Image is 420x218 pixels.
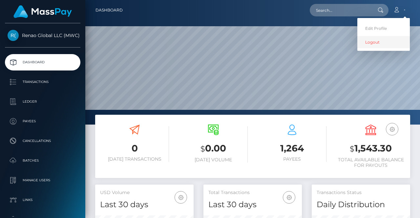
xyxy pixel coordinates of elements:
[8,30,19,41] img: Renao Global LLC (MWC)
[357,22,410,34] a: Edit Profile
[258,142,326,155] h3: 1,264
[200,144,205,153] small: $
[8,156,78,166] p: Batches
[208,199,297,210] h4: Last 30 days
[5,192,80,208] a: Links
[5,133,80,149] a: Cancellations
[8,57,78,67] p: Dashboard
[8,77,78,87] p: Transactions
[336,142,405,155] h3: 1,543.30
[317,189,405,196] h5: Transactions Status
[258,156,326,162] h6: Payees
[5,172,80,188] a: Manage Users
[5,113,80,129] a: Payees
[310,4,371,16] input: Search...
[179,142,248,155] h3: 0.00
[8,97,78,107] p: Ledger
[100,142,169,155] h3: 0
[179,157,248,163] h6: [DATE] Volume
[8,136,78,146] p: Cancellations
[5,54,80,70] a: Dashboard
[336,157,405,168] h6: Total Available Balance for Payouts
[8,175,78,185] p: Manage Users
[317,199,405,210] h4: Daily Distribution
[8,195,78,205] p: Links
[100,156,169,162] h6: [DATE] Transactions
[357,36,410,48] a: Logout
[8,116,78,126] p: Payees
[5,74,80,90] a: Transactions
[350,144,354,153] small: $
[100,189,189,196] h5: USD Volume
[13,5,72,18] img: MassPay Logo
[100,199,189,210] h4: Last 30 days
[208,189,297,196] h5: Total Transactions
[5,152,80,169] a: Batches
[5,32,80,38] span: Renao Global LLC (MWC)
[5,93,80,110] a: Ledger
[95,3,123,17] a: Dashboard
